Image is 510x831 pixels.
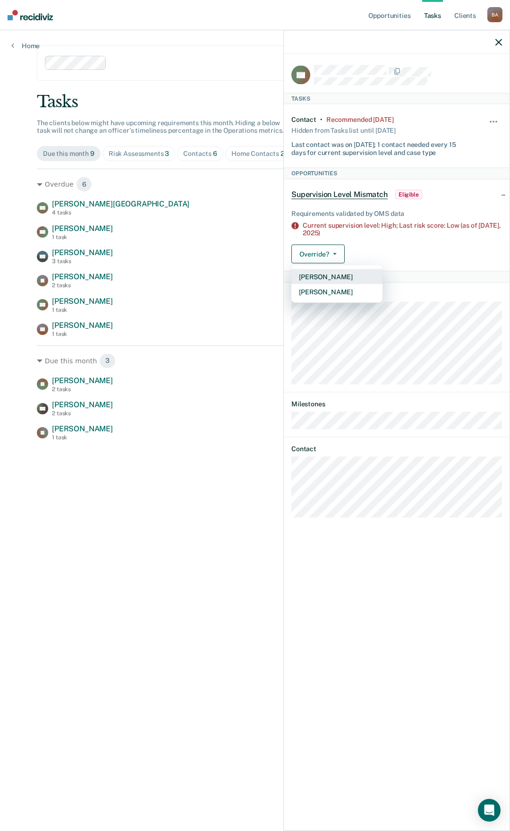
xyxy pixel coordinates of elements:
span: [PERSON_NAME] [52,224,113,233]
span: [PERSON_NAME][GEOGRAPHIC_DATA] [52,199,189,208]
div: 2 tasks [52,410,113,417]
div: Requirements validated by OMS data [291,209,502,217]
div: Hidden from Tasks list until [DATE] [291,123,396,137]
div: Recommended 6 days ago [326,116,393,124]
span: Eligible [395,189,422,199]
div: Tasks [284,93,510,104]
span: 3 [165,150,169,157]
div: Home Contacts [231,150,284,158]
div: 2 tasks [52,282,113,289]
div: 1 task [52,434,113,441]
dt: Supervision [291,290,502,298]
div: 1 task [52,234,113,240]
div: Contacts [183,150,217,158]
div: Supervision Level MismatchEligible [284,179,510,209]
div: 1 task [52,307,113,313]
div: Current supervision level: High; Last risk score: Low (as of [DATE], [303,221,502,237]
div: Opportunities [284,168,510,179]
a: Home [11,42,40,50]
span: 2 [280,150,284,157]
span: 6 [76,177,93,192]
div: Due this month [43,150,94,158]
div: 2 tasks [52,386,113,393]
div: Open Intercom Messenger [478,799,501,822]
span: [PERSON_NAME] [52,272,113,281]
div: Due this month [37,353,473,368]
div: 1 task [52,331,113,337]
div: 3 tasks [52,258,113,265]
dt: Milestones [291,400,502,408]
img: Recidiviz [8,10,53,20]
span: [PERSON_NAME] [52,376,113,385]
button: [PERSON_NAME] [291,269,382,284]
span: Supervision Level Mismatch [291,189,388,199]
button: Override? [291,245,345,264]
div: Last contact was on [DATE]; 1 contact needed every 15 days for current supervision level and case... [291,137,467,156]
div: 4 tasks [52,209,189,216]
div: B A [487,7,502,22]
div: Contact [291,116,316,124]
button: [PERSON_NAME] [291,284,382,300]
div: • [320,116,323,124]
span: The clients below might have upcoming requirements this month. Hiding a below task will not chang... [37,119,284,135]
div: Client Details [284,271,510,283]
span: [PERSON_NAME] [52,400,113,409]
div: Risk Assessments [109,150,170,158]
span: [PERSON_NAME] [52,321,113,330]
span: 3 [99,353,116,368]
span: [PERSON_NAME] [52,248,113,257]
span: 6 [213,150,217,157]
dt: Contact [291,445,502,453]
span: 2025) [303,229,320,237]
div: Overdue [37,177,473,192]
span: 9 [90,150,94,157]
div: Tasks [37,92,473,111]
span: [PERSON_NAME] [52,424,113,433]
span: [PERSON_NAME] [52,297,113,306]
